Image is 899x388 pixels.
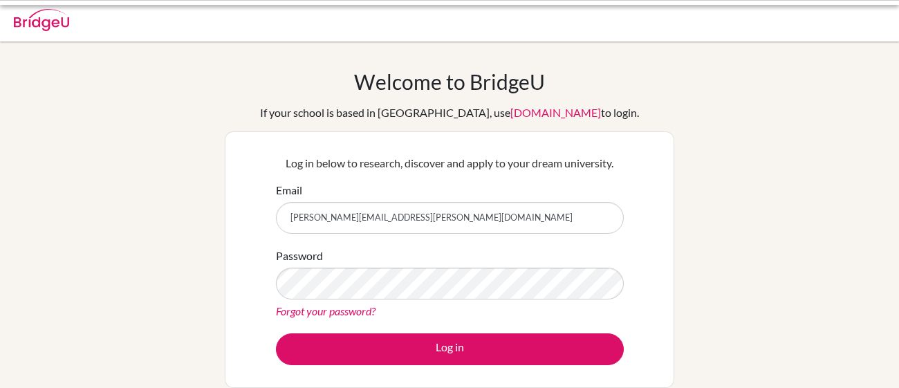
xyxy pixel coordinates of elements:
div: If your school is based in [GEOGRAPHIC_DATA], use to login. [260,104,639,121]
p: Log in below to research, discover and apply to your dream university. [276,155,624,172]
button: Log in [276,333,624,365]
a: Forgot your password? [276,304,376,317]
label: Password [276,248,323,264]
label: Email [276,182,302,198]
h1: Welcome to BridgeU [354,69,545,94]
a: [DOMAIN_NAME] [510,106,601,119]
img: Bridge-U [14,9,69,31]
